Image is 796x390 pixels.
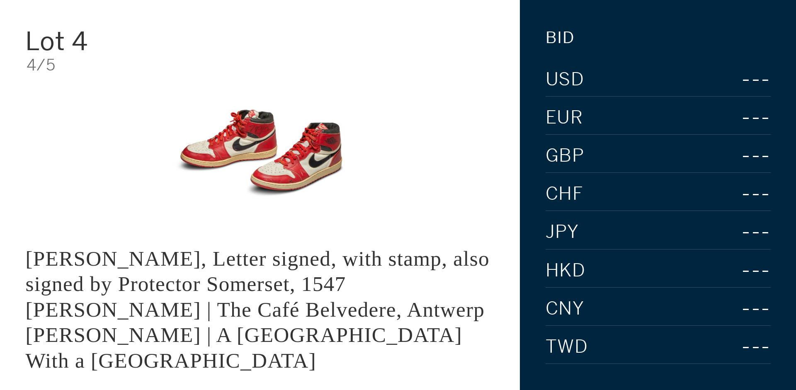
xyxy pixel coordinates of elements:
img: King Edward VI, Letter signed, with stamp, also signed by Protector Somerset, 1547 LOUIS VAN ENGE... [159,86,361,220]
div: [PERSON_NAME], Letter signed, with stamp, also signed by Protector Somerset, 1547 [PERSON_NAME] |... [25,247,490,372]
div: --- [686,219,771,245]
div: --- [721,181,771,206]
div: --- [706,258,771,283]
div: --- [691,67,771,92]
div: Bid [546,30,575,46]
span: USD [546,70,585,89]
span: JPY [546,223,579,241]
span: EUR [546,109,583,127]
div: Lot 4 [25,29,182,54]
span: CNY [546,300,585,318]
div: --- [721,105,771,130]
div: --- [696,334,771,359]
span: HKD [546,262,586,280]
div: --- [713,296,771,321]
span: TWD [546,338,588,356]
span: GBP [546,147,585,165]
span: CHF [546,185,584,203]
div: 4/5 [27,57,495,73]
div: --- [720,143,771,168]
